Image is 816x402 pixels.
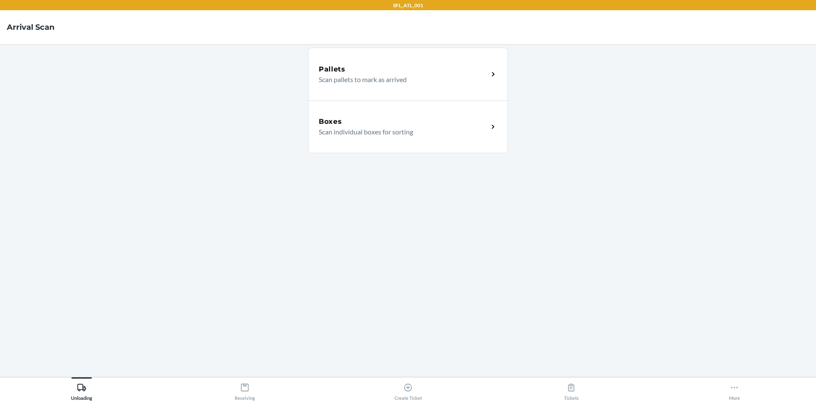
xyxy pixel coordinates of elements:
[319,74,482,85] p: Scan pallets to mark as arrived
[71,379,92,401] div: Unloading
[308,100,508,153] a: BoxesScan individual boxes for sorting
[564,379,579,401] div: Tickets
[393,2,423,9] p: SFL_ATL_001
[319,127,482,137] p: Scan individual boxes for sorting
[653,377,816,401] button: More
[319,64,346,74] h5: Pallets
[326,377,490,401] button: Create Ticket
[394,379,422,401] div: Create Ticket
[308,48,508,100] a: PalletsScan pallets to mark as arrived
[7,22,54,33] h4: Arrival Scan
[163,377,326,401] button: Receiving
[235,379,255,401] div: Receiving
[319,117,342,127] h5: Boxes
[729,379,740,401] div: More
[490,377,653,401] button: Tickets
